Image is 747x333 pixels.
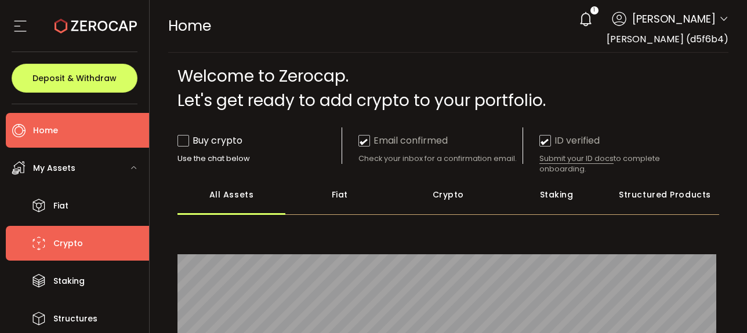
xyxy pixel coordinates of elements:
[539,153,704,174] div: to complete onboarding.
[32,74,117,82] span: Deposit & Withdraw
[53,235,83,252] span: Crypto
[611,174,719,215] div: Structured Products
[358,133,448,148] div: Email confirmed
[177,133,242,148] div: Buy crypto
[168,16,211,36] span: Home
[607,32,728,46] span: [PERSON_NAME] (d5f6b4)
[33,122,58,139] span: Home
[177,64,720,113] div: Welcome to Zerocap. Let's get ready to add crypto to your portfolio.
[33,160,75,177] span: My Assets
[632,11,716,27] span: [PERSON_NAME]
[53,310,97,327] span: Structures
[12,64,137,93] button: Deposit & Withdraw
[593,6,595,14] span: 1
[539,133,600,148] div: ID verified
[53,273,85,290] span: Staking
[53,197,68,214] span: Fiat
[539,153,614,164] span: Submit your ID docs
[689,277,747,333] iframe: Chat Widget
[285,174,394,215] div: Fiat
[358,153,523,164] div: Check your inbox for a confirmation email.
[177,174,286,215] div: All Assets
[394,174,502,215] div: Crypto
[177,153,342,164] div: Use the chat below
[502,174,611,215] div: Staking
